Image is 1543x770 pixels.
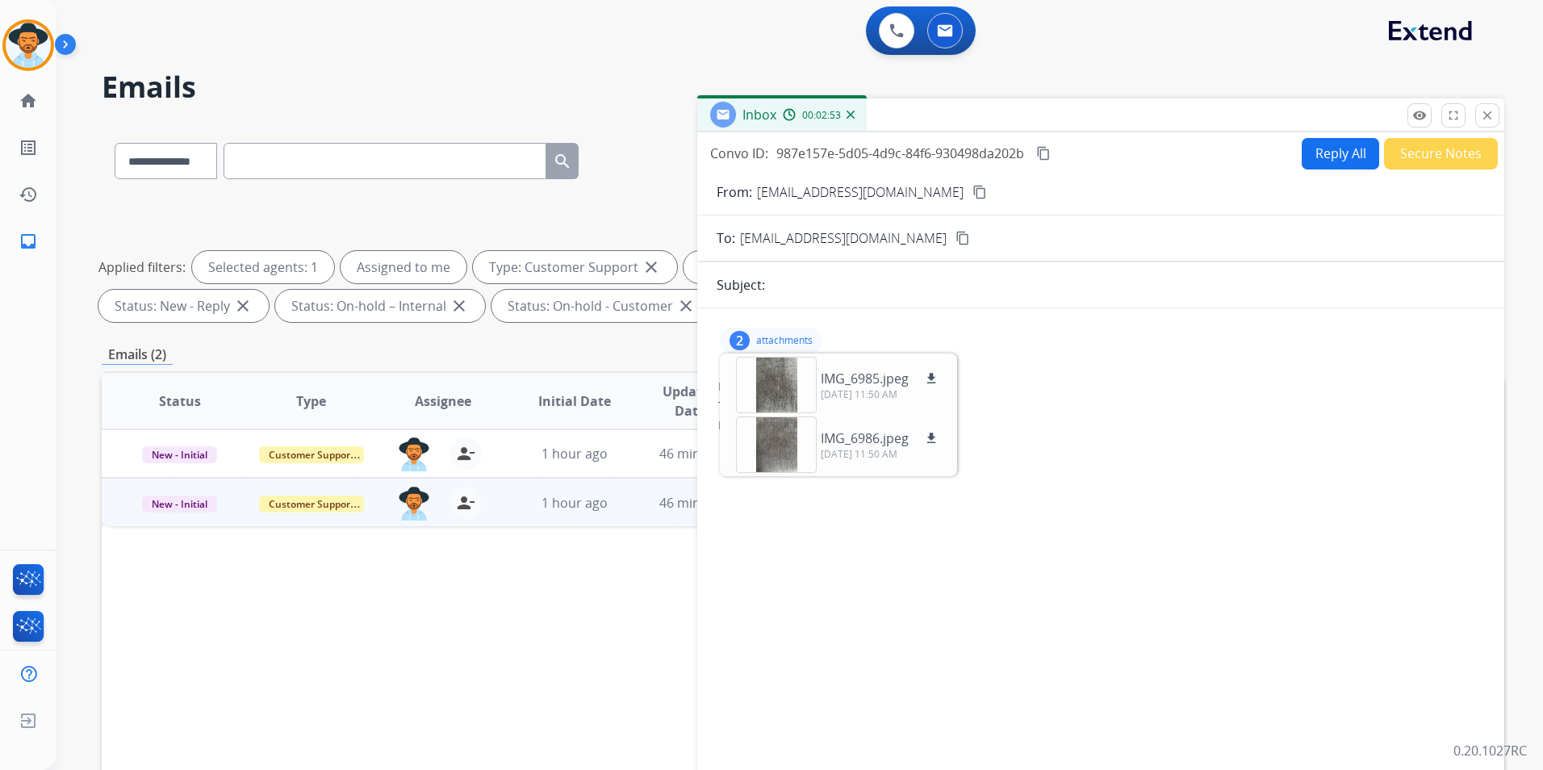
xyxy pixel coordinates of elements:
mat-icon: home [19,91,38,111]
p: 0.20.1027RC [1453,741,1527,760]
span: [EMAIL_ADDRESS][DOMAIN_NAME] [740,228,947,248]
span: 1 hour ago [542,445,608,462]
span: Assignee [415,391,471,411]
div: Status: New - Reply [98,290,269,322]
span: Customer Support [259,446,364,463]
p: Emails (2) [102,345,173,365]
mat-icon: content_copy [972,185,987,199]
mat-icon: close [450,296,469,316]
span: Status [159,391,201,411]
mat-icon: close [1480,108,1495,123]
mat-icon: content_copy [955,231,970,245]
img: avatar [6,23,51,68]
mat-icon: close [233,296,253,316]
span: 46 minutes ago [659,494,753,512]
div: From: [718,379,1483,395]
span: New - Initial [142,446,217,463]
p: Subject: [717,275,765,295]
img: agent-avatar [398,437,430,471]
div: To: [718,398,1483,414]
mat-icon: person_remove [456,444,475,463]
div: Selected agents: 1 [192,251,334,283]
p: Applied filters: [98,257,186,277]
div: Status: On-hold – Internal [275,290,485,322]
mat-icon: download [924,371,939,386]
mat-icon: person_remove [456,493,475,513]
mat-icon: fullscreen [1446,108,1461,123]
span: 1 hour ago [542,494,608,512]
span: 00:02:53 [802,109,841,122]
mat-icon: inbox [19,232,38,251]
mat-icon: close [642,257,661,277]
p: attachments [756,334,813,347]
img: agent-avatar [398,487,430,521]
span: 46 minutes ago [659,445,753,462]
span: Inbox [742,106,776,123]
p: To: [717,228,735,248]
mat-icon: close [676,296,696,316]
p: [DATE] 11:50 AM [821,448,941,461]
button: Secure Notes [1384,138,1498,169]
mat-icon: download [924,431,939,446]
span: Updated Date [654,382,726,421]
div: Status: On-hold - Customer [491,290,712,322]
mat-icon: content_copy [1036,146,1051,161]
h2: Emails [102,71,1504,103]
span: New - Initial [142,496,217,513]
p: IMG_6985.jpeg [821,369,909,388]
mat-icon: history [19,185,38,204]
span: 987e157e-5d05-4d9c-84f6-930498da202b [776,144,1024,162]
span: Type [296,391,326,411]
p: [EMAIL_ADDRESS][DOMAIN_NAME] [757,182,964,202]
div: Type: Customer Support [473,251,677,283]
div: Date: [718,417,1483,433]
div: Type: Shipping Protection [684,251,895,283]
button: Reply All [1302,138,1379,169]
span: Customer Support [259,496,364,513]
mat-icon: search [553,152,572,171]
p: From: [717,182,752,202]
div: Assigned to me [341,251,466,283]
span: Initial Date [538,391,611,411]
p: IMG_6986.jpeg [821,429,909,448]
mat-icon: remove_red_eye [1412,108,1427,123]
p: Convo ID: [710,144,768,163]
p: [DATE] 11:50 AM [821,388,941,401]
div: 2 [730,331,750,350]
mat-icon: list_alt [19,138,38,157]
